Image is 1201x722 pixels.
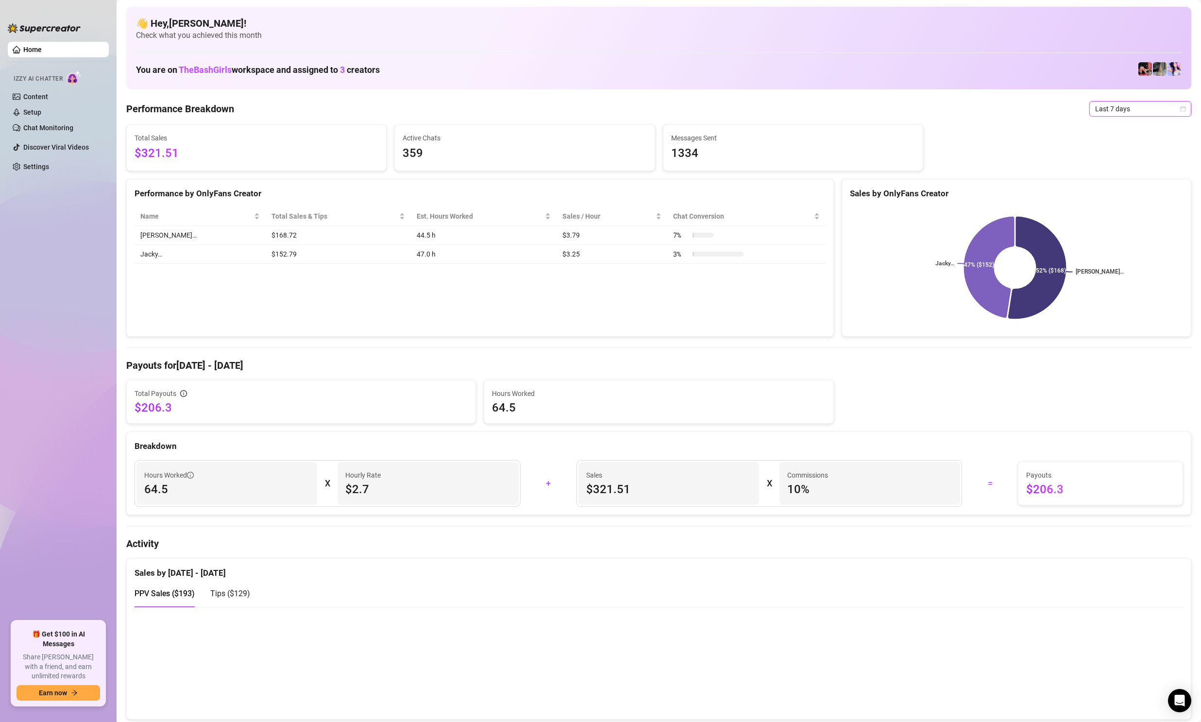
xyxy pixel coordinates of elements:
[671,133,915,143] span: Messages Sent
[135,388,176,399] span: Total Payouts
[403,133,646,143] span: Active Chats
[417,211,543,222] div: Est. Hours Worked
[562,211,653,222] span: Sales / Hour
[1167,62,1181,76] img: Ary
[23,143,89,151] a: Discover Viral Videos
[17,630,100,649] span: 🎁 Get $100 in AI Messages
[850,187,1183,200] div: Sales by OnlyFans Creator
[667,207,826,226] th: Chat Conversion
[1026,481,1175,497] span: $206.3
[17,685,100,701] button: Earn nowarrow-right
[135,245,266,264] td: Jacky…
[23,163,49,171] a: Settings
[23,124,73,132] a: Chat Monitoring
[935,260,954,267] text: Jacky…
[325,476,330,491] div: X
[135,400,468,415] span: $206.3
[140,211,252,222] span: Name
[180,390,187,397] span: info-circle
[586,481,751,497] span: $321.51
[179,65,232,75] span: TheBashGirls
[673,249,689,259] span: 3 %
[266,207,411,226] th: Total Sales & Tips
[1153,62,1167,76] img: Brenda
[266,245,411,264] td: $152.79
[135,187,826,200] div: Performance by OnlyFans Creator
[39,689,67,697] span: Earn now
[1138,62,1152,76] img: Jacky
[266,226,411,245] td: $168.72
[492,388,825,399] span: Hours Worked
[271,211,397,222] span: Total Sales & Tips
[1180,106,1186,112] span: calendar
[23,46,42,53] a: Home
[14,74,63,84] span: Izzy AI Chatter
[126,537,1191,550] h4: Activity
[345,481,510,497] span: $2.7
[144,470,194,481] span: Hours Worked
[968,476,1012,491] div: =
[144,481,309,497] span: 64.5
[67,70,82,85] img: AI Chatter
[767,476,772,491] div: X
[340,65,345,75] span: 3
[136,65,380,75] h1: You are on workspace and assigned to creators
[492,400,825,415] span: 64.5
[526,476,571,491] div: +
[210,589,250,598] span: Tips ( $129 )
[673,211,812,222] span: Chat Conversion
[135,207,266,226] th: Name
[1076,269,1124,275] text: [PERSON_NAME]…
[673,230,689,241] span: 7 %
[8,23,81,33] img: logo-BBDzfeDw.svg
[126,359,1191,372] h4: Payouts for [DATE] - [DATE]
[411,245,557,264] td: 47.0 h
[787,470,828,481] article: Commissions
[135,440,1183,453] div: Breakdown
[557,226,667,245] td: $3.79
[345,470,381,481] article: Hourly Rate
[787,481,952,497] span: 10 %
[135,144,378,163] span: $321.51
[71,689,78,696] span: arrow-right
[557,207,667,226] th: Sales / Hour
[135,559,1183,580] div: Sales by [DATE] - [DATE]
[403,144,646,163] span: 359
[136,30,1182,41] span: Check what you achieved this month
[17,653,100,681] span: Share [PERSON_NAME] with a friend, and earn unlimited rewards
[23,93,48,101] a: Content
[136,17,1182,30] h4: 👋 Hey, [PERSON_NAME] !
[411,226,557,245] td: 44.5 h
[1026,470,1175,481] span: Payouts
[1095,102,1185,116] span: Last 7 days
[23,108,41,116] a: Setup
[1168,689,1191,712] div: Open Intercom Messenger
[135,226,266,245] td: [PERSON_NAME]…
[586,470,751,481] span: Sales
[135,589,195,598] span: PPV Sales ( $193 )
[135,133,378,143] span: Total Sales
[187,472,194,479] span: info-circle
[557,245,667,264] td: $3.25
[126,102,234,116] h4: Performance Breakdown
[671,144,915,163] span: 1334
